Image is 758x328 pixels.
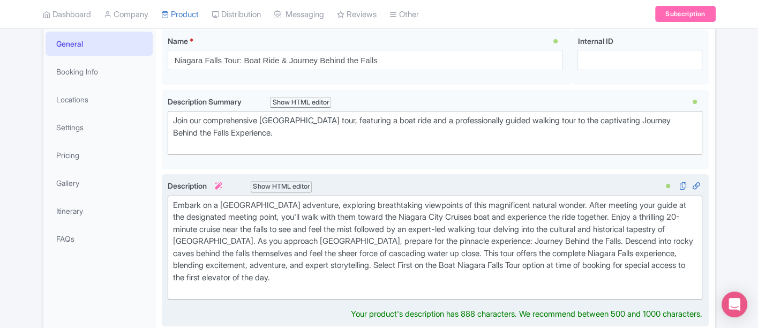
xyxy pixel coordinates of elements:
[173,199,697,296] div: Embark on a [GEOGRAPHIC_DATA] adventure, exploring breathtaking viewpoints of this magnificent na...
[655,6,715,23] a: Subscription
[270,97,332,108] div: Show HTML editor
[46,227,153,251] a: FAQs
[722,292,747,317] div: Open Intercom Messenger
[577,36,613,46] span: Internal ID
[251,181,312,192] div: Show HTML editor
[173,115,697,151] div: Join our comprehensive [GEOGRAPHIC_DATA] tour, featuring a boat ride and a professionally guided ...
[168,181,224,190] span: Description
[46,171,153,195] a: Gallery
[46,32,153,56] a: General
[46,59,153,84] a: Booking Info
[168,97,243,106] span: Description Summary
[46,87,153,111] a: Locations
[46,199,153,223] a: Itinerary
[46,143,153,167] a: Pricing
[168,36,188,46] span: Name
[351,308,702,320] div: Your product's description has 888 characters. We recommend between 500 and 1000 characters.
[46,115,153,139] a: Settings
